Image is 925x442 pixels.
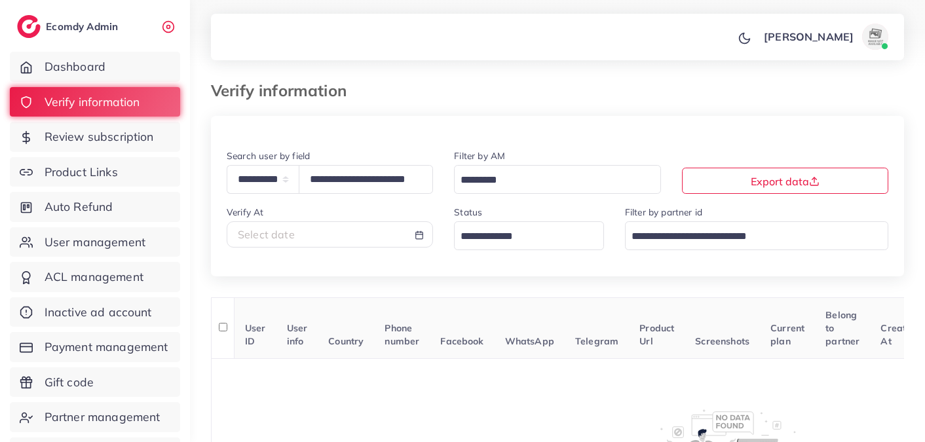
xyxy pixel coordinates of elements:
[757,24,894,50] a: [PERSON_NAME]avatar
[17,15,41,38] img: logo
[46,20,121,33] h2: Ecomdy Admin
[245,322,266,347] span: User ID
[227,149,310,162] label: Search user by field
[45,374,94,391] span: Gift code
[10,87,180,117] a: Verify information
[10,192,180,222] a: Auto Refund
[751,175,820,188] span: Export data
[627,227,871,247] input: Search for option
[10,122,180,152] a: Review subscription
[454,149,505,162] label: Filter by AM
[764,29,854,45] p: [PERSON_NAME]
[625,221,888,249] div: Search for option
[454,206,482,219] label: Status
[10,402,180,432] a: Partner management
[505,335,554,347] span: WhatsApp
[45,234,145,251] span: User management
[10,297,180,327] a: Inactive ad account
[238,228,295,241] span: Select date
[10,262,180,292] a: ACL management
[10,52,180,82] a: Dashboard
[211,81,357,100] h3: Verify information
[45,128,154,145] span: Review subscription
[45,164,118,181] span: Product Links
[227,206,263,219] label: Verify At
[770,322,804,347] span: Current plan
[287,322,308,347] span: User info
[45,198,113,215] span: Auto Refund
[575,335,618,347] span: Telegram
[17,15,121,38] a: logoEcomdy Admin
[825,309,859,348] span: Belong to partner
[639,322,674,347] span: Product Url
[454,165,660,193] div: Search for option
[695,335,749,347] span: Screenshots
[45,304,152,321] span: Inactive ad account
[862,24,888,50] img: avatar
[385,322,419,347] span: Phone number
[456,227,587,247] input: Search for option
[440,335,483,347] span: Facebook
[45,339,168,356] span: Payment management
[45,409,160,426] span: Partner management
[10,367,180,397] a: Gift code
[454,221,604,249] div: Search for option
[880,322,911,347] span: Create At
[10,332,180,362] a: Payment management
[45,94,140,111] span: Verify information
[682,168,888,194] button: Export data
[10,157,180,187] a: Product Links
[45,268,143,285] span: ACL management
[328,335,364,347] span: Country
[45,58,105,75] span: Dashboard
[10,227,180,257] a: User management
[625,206,702,219] label: Filter by partner id
[456,170,643,191] input: Search for option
